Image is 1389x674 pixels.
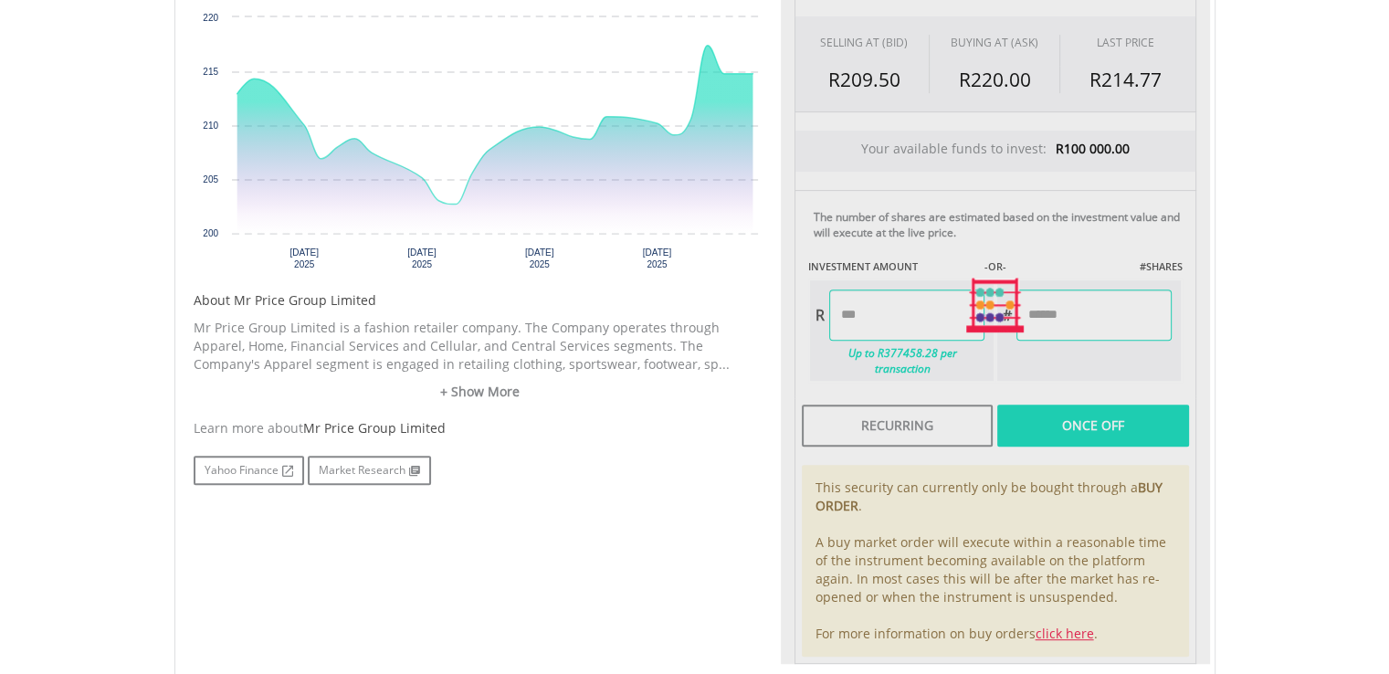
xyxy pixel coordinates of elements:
svg: Interactive chart [194,8,767,282]
a: Yahoo Finance [194,456,304,485]
text: 200 [203,228,218,238]
text: 220 [203,13,218,23]
text: 215 [203,67,218,77]
text: [DATE] 2025 [524,247,553,269]
a: Market Research [308,456,431,485]
span: Mr Price Group Limited [303,419,446,437]
text: [DATE] 2025 [642,247,671,269]
p: Mr Price Group Limited is a fashion retailer company. The Company operates through Apparel, Home,... [194,319,767,374]
text: [DATE] 2025 [407,247,437,269]
div: Chart. Highcharts interactive chart. [194,8,767,282]
h5: About Mr Price Group Limited [194,291,767,310]
text: 205 [203,174,218,184]
div: Learn more about [194,419,767,437]
a: + Show More [194,383,767,401]
text: [DATE] 2025 [289,247,319,269]
text: 210 [203,121,218,131]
